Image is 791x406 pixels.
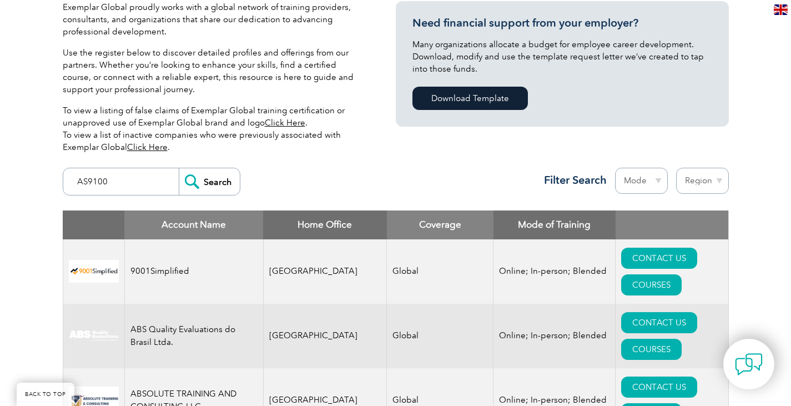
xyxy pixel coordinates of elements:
td: [GEOGRAPHIC_DATA] [263,304,387,368]
td: 9001Simplified [124,239,263,304]
p: Exemplar Global proudly works with a global network of training providers, consultants, and organ... [63,1,362,38]
a: COURSES [621,274,682,295]
p: To view a listing of false claims of Exemplar Global training certification or unapproved use of ... [63,104,362,153]
th: Home Office: activate to sort column ascending [263,210,387,239]
p: Use the register below to discover detailed profiles and offerings from our partners. Whether you... [63,47,362,96]
a: CONTACT US [621,377,697,398]
a: COURSES [621,339,682,360]
a: CONTACT US [621,312,697,333]
h3: Filter Search [537,173,607,187]
th: Mode of Training: activate to sort column ascending [493,210,616,239]
td: Global [387,239,493,304]
input: Search [179,168,240,195]
td: [GEOGRAPHIC_DATA] [263,239,387,304]
img: en [774,4,788,15]
td: ABS Quality Evaluations do Brasil Ltda. [124,304,263,368]
td: Global [387,304,493,368]
a: BACK TO TOP [17,383,74,406]
a: CONTACT US [621,248,697,269]
h3: Need financial support from your employer? [412,16,712,30]
a: Click Here [127,142,168,152]
img: c92924ac-d9bc-ea11-a814-000d3a79823d-logo.jpg [69,330,119,342]
img: contact-chat.png [735,350,763,378]
img: 37c9c059-616f-eb11-a812-002248153038-logo.png [69,260,119,283]
td: Online; In-person; Blended [493,304,616,368]
a: Download Template [412,87,528,110]
th: Account Name: activate to sort column descending [124,210,263,239]
td: Online; In-person; Blended [493,239,616,304]
th: Coverage: activate to sort column ascending [387,210,493,239]
a: Click Here [265,118,305,128]
th: : activate to sort column ascending [616,210,728,239]
p: Many organizations allocate a budget for employee career development. Download, modify and use th... [412,38,712,75]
